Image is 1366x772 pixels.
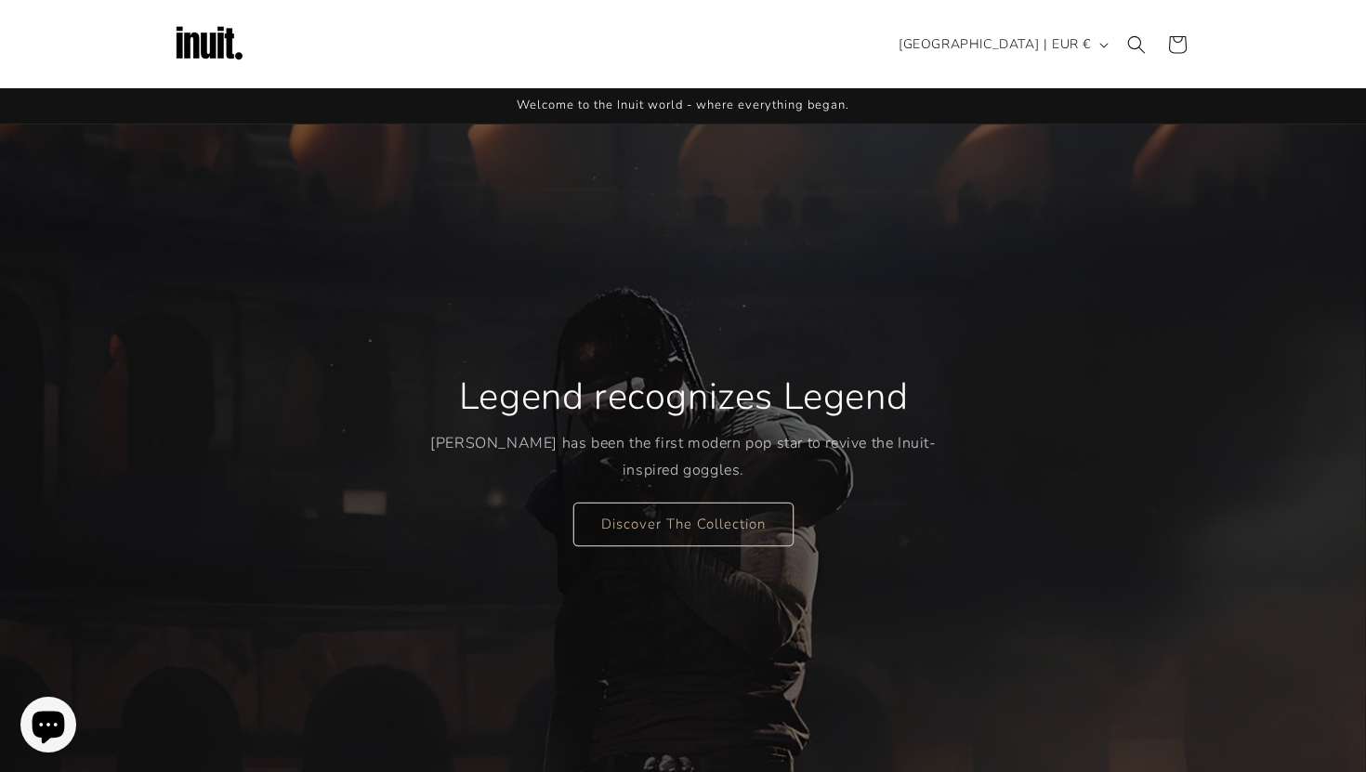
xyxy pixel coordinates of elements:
span: [GEOGRAPHIC_DATA] | EUR € [899,34,1091,54]
span: Welcome to the Inuit world - where everything began. [517,97,849,113]
h2: Legend recognizes Legend [458,373,907,421]
p: [PERSON_NAME] has been the first modern pop star to revive the Inuit-inspired goggles. [430,430,937,484]
button: [GEOGRAPHIC_DATA] | EUR € [887,27,1116,62]
a: Discover The Collection [573,502,794,545]
div: Announcement [172,88,1194,124]
summary: Search [1116,24,1157,65]
inbox-online-store-chat: Shopify online store chat [15,697,82,757]
img: Inuit Logo [172,7,246,82]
